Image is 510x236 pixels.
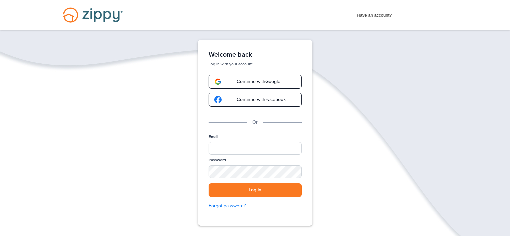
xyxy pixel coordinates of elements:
[209,202,302,210] a: Forgot password?
[209,142,302,155] input: Email
[230,79,280,84] span: Continue with Google
[209,75,302,89] a: google-logoContinue withGoogle
[357,8,392,19] span: Have an account?
[209,51,302,59] h1: Welcome back
[230,97,286,102] span: Continue with Facebook
[209,61,302,67] p: Log in with your account.
[209,183,302,197] button: Log in
[209,165,302,178] input: Password
[214,78,222,85] img: google-logo
[252,119,258,126] p: Or
[491,220,508,234] img: Back to Top
[209,134,218,140] label: Email
[209,157,226,163] label: Password
[209,93,302,107] a: google-logoContinue withFacebook
[214,96,222,103] img: google-logo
